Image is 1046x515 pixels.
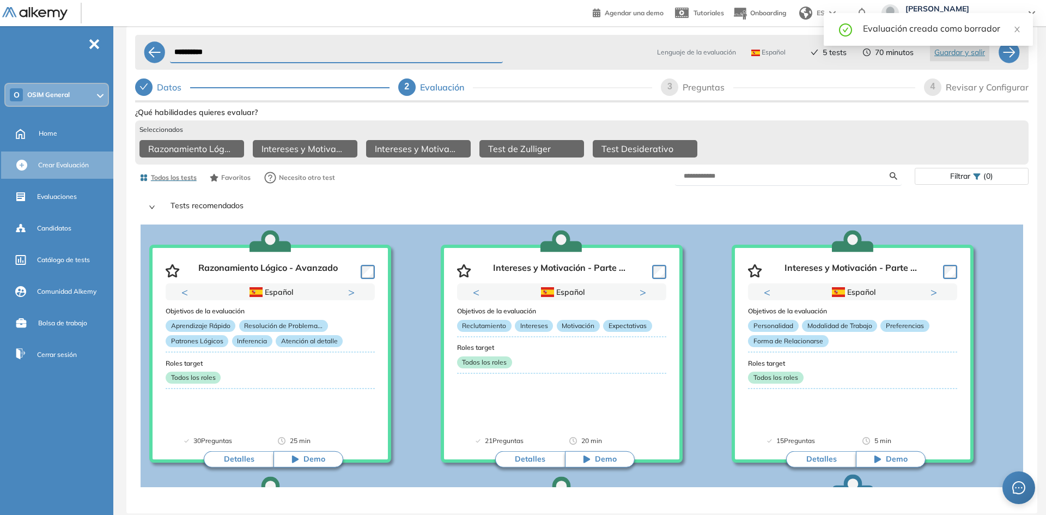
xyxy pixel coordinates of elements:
[863,22,1020,35] div: Evaluación creada como borrador
[560,301,568,302] button: 2
[375,142,458,155] span: Intereses y Motivación - Parte 2
[404,82,409,91] span: 2
[39,129,57,138] span: Home
[817,8,825,18] span: ES
[37,350,77,360] span: Cerrar sesión
[931,287,941,298] button: Next
[2,7,68,21] img: Logo
[273,451,343,468] button: Demo
[1013,26,1021,33] span: close
[488,142,551,155] span: Test de Zulliger
[595,454,617,465] span: Demo
[557,320,600,332] p: Motivación
[799,7,812,20] img: world
[683,78,733,96] div: Preguntas
[581,435,602,446] span: 20 min
[786,286,919,298] div: Español
[542,301,555,302] button: 1
[495,286,628,298] div: Español
[748,360,957,367] h3: Roles target
[931,82,935,91] span: 4
[162,199,1015,216] p: Tests recomendados
[605,9,664,17] span: Agendar una demo
[748,320,798,332] p: Personalidad
[457,320,512,332] p: Reclutamiento
[166,320,235,332] p: Aprendizaje Rápido
[601,142,673,155] span: Test Desiderativo
[495,451,565,468] button: Detalles
[983,168,993,184] span: (0)
[811,49,818,56] span: check
[748,372,803,384] p: Todos los roles
[38,160,89,170] span: Crear Evaluación
[135,78,390,96] div: Datos
[14,90,20,99] span: O
[802,320,877,332] p: Modalidad de Trabajo
[37,223,71,233] span: Candidatos
[751,48,786,57] span: Español
[1012,481,1025,494] span: message
[541,287,554,297] img: ESP
[886,454,908,465] span: Demo
[37,192,77,202] span: Evaluaciones
[657,47,736,57] span: Lenguaje de la evaluación
[166,372,221,384] p: Todos los roles
[733,2,786,25] button: Onboarding
[290,435,311,446] span: 25 min
[205,168,255,187] button: Favoritos
[276,335,343,347] p: Atención al detalle
[140,193,1024,222] div: Tests recomendados
[776,435,815,446] span: 15 Preguntas
[515,320,553,332] p: Intereses
[857,301,866,302] button: 2
[37,287,96,296] span: Comunidad Alkemy
[573,301,581,302] button: 3
[786,451,856,468] button: Detalles
[275,301,283,302] button: 2
[166,335,228,347] p: Patrones Lógicos
[259,167,340,189] button: Necesito otro test
[157,78,190,96] div: Datos
[166,360,375,367] h3: Roles target
[839,22,852,37] span: check-circle
[880,320,929,332] p: Preferencias
[193,435,232,446] span: 30 Preguntas
[348,287,359,298] button: Next
[485,435,524,446] span: 21 Preguntas
[198,263,338,279] p: Razonamiento Lógico - Avanzado
[135,107,258,118] span: ¿Qué habilidades quieres evaluar?
[748,307,957,315] h3: Objetivos de la evaluación
[420,78,473,96] div: Evaluación
[640,287,650,298] button: Next
[135,168,201,187] button: Todos los tests
[764,287,775,298] button: Previous
[204,286,337,298] div: Español
[661,78,915,96] div: 3Preguntas
[874,435,891,446] span: 5 min
[261,142,344,155] span: Intereses y Motivación - Parte 1
[151,173,197,183] span: Todos los tests
[139,125,183,135] span: Seleccionados
[950,168,970,184] span: Filtrar
[148,142,231,155] span: Razonamiento Lógico - Avanzado
[457,356,512,368] p: Todos los roles
[166,307,375,315] h3: Objetivos de la evaluación
[27,90,70,99] span: OSIM General
[257,301,270,302] button: 1
[181,287,192,298] button: Previous
[565,451,635,468] button: Demo
[38,318,87,328] span: Bolsa de trabajo
[603,320,652,332] p: Expectativas
[250,287,263,297] img: ESP
[750,9,786,17] span: Onboarding
[832,287,845,297] img: ESP
[856,451,926,468] button: Demo
[139,82,148,91] span: check
[905,4,1018,13] span: [PERSON_NAME]
[457,307,666,315] h3: Objetivos de la evaluación
[457,344,666,352] h3: Roles target
[493,263,625,279] p: Intereses y Motivación - Parte ...
[279,173,335,183] span: Necesito otro test
[924,78,1029,96] div: 4Revisar y Configurar
[232,335,272,347] p: Inferencia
